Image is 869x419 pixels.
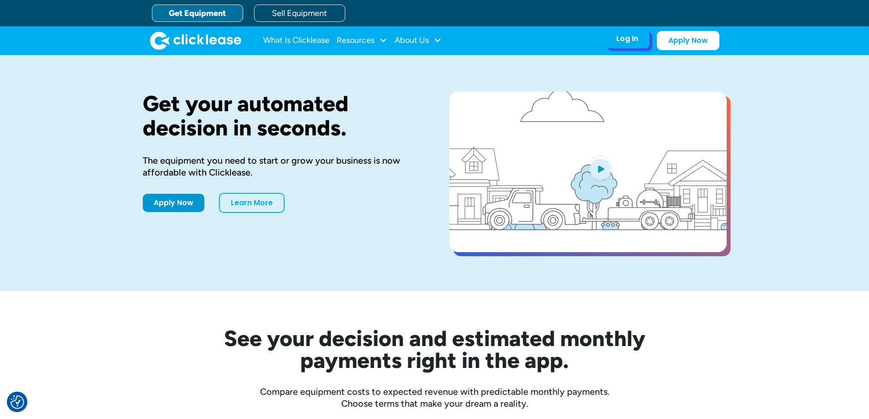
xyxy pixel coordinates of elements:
h1: Get your automated decision in seconds. [143,92,420,140]
div: Log In [616,34,638,43]
h2: See your decision and estimated monthly payments right in the app. [179,327,690,371]
img: Revisit consent button [10,395,24,409]
a: home [150,31,241,50]
img: Blue play button logo on a light blue circular background [588,156,613,181]
a: Sell Equipment [254,5,345,22]
a: Get Equipment [152,5,243,22]
div: Compare equipment costs to expected revenue with predictable monthly payments. Choose terms that ... [143,386,727,409]
a: Apply Now [657,31,719,50]
img: Clicklease logo [150,31,241,50]
button: Consent Preferences [10,395,24,409]
a: Learn More [219,193,285,213]
a: What Is Clicklease [263,31,329,50]
div: About Us [395,31,442,50]
div: Resources [337,31,387,50]
div: The equipment you need to start or grow your business is now affordable with Clicklease. [143,155,420,178]
a: Apply Now [143,194,204,212]
a: open lightbox [449,92,727,252]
